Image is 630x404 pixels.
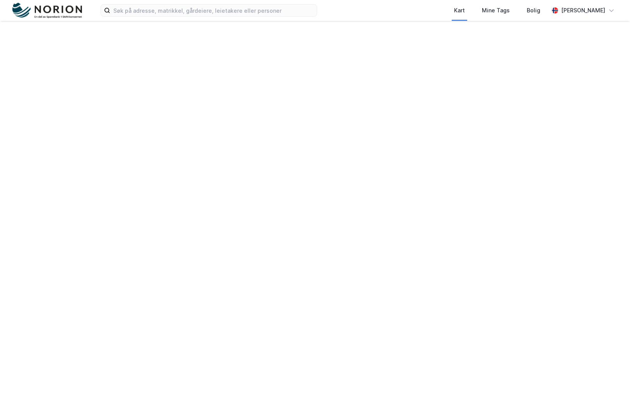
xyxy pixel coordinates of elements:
[12,3,82,19] img: norion-logo.80e7a08dc31c2e691866.png
[561,6,605,15] div: [PERSON_NAME]
[454,6,465,15] div: Kart
[527,6,540,15] div: Bolig
[110,5,317,16] input: Søk på adresse, matrikkel, gårdeiere, leietakere eller personer
[482,6,510,15] div: Mine Tags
